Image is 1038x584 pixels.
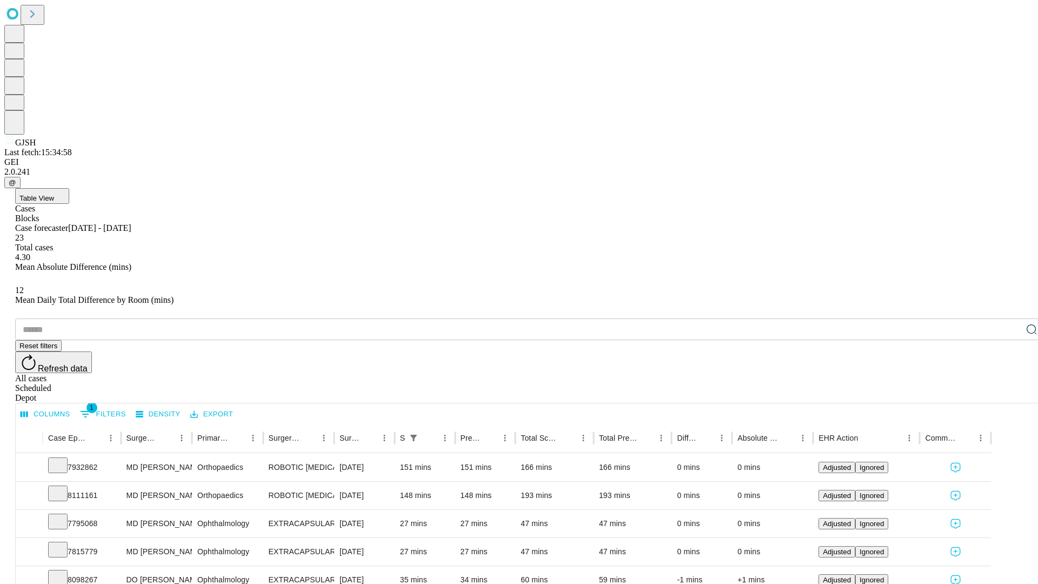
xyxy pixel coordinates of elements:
[316,430,331,446] button: Menu
[21,543,37,562] button: Expand
[127,482,187,509] div: MD [PERSON_NAME] [PERSON_NAME] Md
[576,430,591,446] button: Menu
[269,538,329,566] div: EXTRACAPSULAR CATARACT REMOVAL WITH [MEDICAL_DATA]
[521,434,560,442] div: Total Scheduled Duration
[737,434,779,442] div: Absolute Difference
[245,430,261,446] button: Menu
[795,430,810,446] button: Menu
[15,138,36,147] span: GJSH
[521,538,588,566] div: 47 mins
[340,538,389,566] div: [DATE]
[269,482,329,509] div: ROBOTIC [MEDICAL_DATA] KNEE TOTAL
[737,538,808,566] div: 0 mins
[677,454,727,481] div: 0 mins
[21,459,37,477] button: Expand
[48,434,87,442] div: Case Epic Id
[823,492,851,500] span: Adjusted
[461,482,510,509] div: 148 mins
[855,546,888,558] button: Ignored
[437,430,453,446] button: Menu
[599,538,667,566] div: 47 mins
[677,434,698,442] div: Difference
[823,576,851,584] span: Adjusted
[197,454,257,481] div: Orthopaedics
[15,351,92,373] button: Refresh data
[599,482,667,509] div: 193 mins
[127,538,187,566] div: MD [PERSON_NAME]
[377,430,392,446] button: Menu
[103,430,118,446] button: Menu
[406,430,421,446] button: Show filters
[925,434,956,442] div: Comments
[15,295,174,304] span: Mean Daily Total Difference by Room (mins)
[48,454,116,481] div: 7932862
[860,492,884,500] span: Ignored
[197,434,229,442] div: Primary Service
[497,430,513,446] button: Menu
[677,482,727,509] div: 0 mins
[599,510,667,537] div: 47 mins
[18,406,73,423] button: Select columns
[819,518,855,529] button: Adjusted
[599,454,667,481] div: 166 mins
[15,233,24,242] span: 23
[958,430,973,446] button: Sort
[521,510,588,537] div: 47 mins
[15,253,30,262] span: 4.30
[15,340,62,351] button: Reset filters
[461,538,510,566] div: 27 mins
[21,487,37,506] button: Expand
[340,434,361,442] div: Surgery Date
[15,243,53,252] span: Total cases
[819,490,855,501] button: Adjusted
[133,406,183,423] button: Density
[4,148,72,157] span: Last fetch: 15:34:58
[15,188,69,204] button: Table View
[340,510,389,537] div: [DATE]
[737,454,808,481] div: 0 mins
[400,434,405,442] div: Scheduled In Room Duration
[860,463,884,472] span: Ignored
[48,510,116,537] div: 7795068
[86,402,97,413] span: 1
[561,430,576,446] button: Sort
[197,510,257,537] div: Ophthalmology
[400,454,450,481] div: 151 mins
[340,482,389,509] div: [DATE]
[902,430,917,446] button: Menu
[823,520,851,528] span: Adjusted
[301,430,316,446] button: Sort
[19,342,57,350] span: Reset filters
[362,430,377,446] button: Sort
[188,406,236,423] button: Export
[780,430,795,446] button: Sort
[699,430,714,446] button: Sort
[714,430,729,446] button: Menu
[859,430,874,446] button: Sort
[819,462,855,473] button: Adjusted
[599,434,638,442] div: Total Predicted Duration
[340,454,389,481] div: [DATE]
[406,430,421,446] div: 1 active filter
[482,430,497,446] button: Sort
[973,430,988,446] button: Menu
[823,548,851,556] span: Adjusted
[855,518,888,529] button: Ignored
[21,515,37,534] button: Expand
[197,482,257,509] div: Orthopaedics
[230,430,245,446] button: Sort
[400,482,450,509] div: 148 mins
[4,157,1034,167] div: GEI
[15,286,24,295] span: 12
[77,406,129,423] button: Show filters
[88,430,103,446] button: Sort
[4,177,21,188] button: @
[855,462,888,473] button: Ignored
[48,538,116,566] div: 7815779
[860,576,884,584] span: Ignored
[654,430,669,446] button: Menu
[677,510,727,537] div: 0 mins
[15,223,68,233] span: Case forecaster
[819,546,855,558] button: Adjusted
[400,538,450,566] div: 27 mins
